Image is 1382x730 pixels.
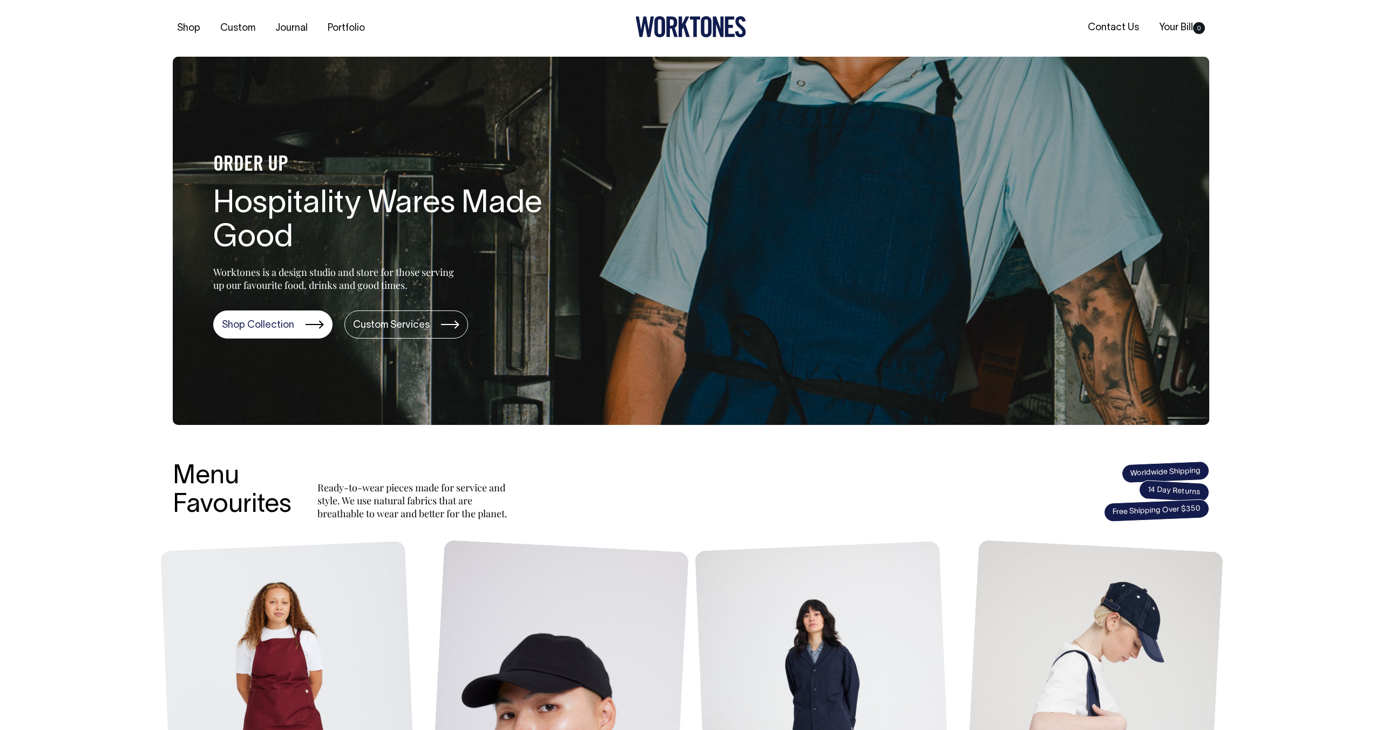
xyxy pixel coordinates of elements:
h4: ORDER UP [213,154,559,177]
a: Shop Collection [213,310,333,339]
a: Shop [173,19,205,37]
p: Worktones is a design studio and store for those serving up our favourite food, drinks and good t... [213,266,459,292]
h3: Menu Favourites [173,463,292,520]
a: Your Bill0 [1155,19,1209,37]
a: Custom Services [344,310,468,339]
span: Free Shipping Over $350 [1103,499,1209,522]
span: 0 [1193,22,1205,34]
span: 14 Day Returns [1139,480,1210,503]
h1: Hospitality Wares Made Good [213,187,559,256]
a: Portfolio [323,19,369,37]
a: Journal [271,19,312,37]
a: Custom [216,19,260,37]
p: Ready-to-wear pieces made for service and style. We use natural fabrics that are breathable to we... [317,481,512,520]
a: Contact Us [1083,19,1143,37]
span: Worldwide Shipping [1121,461,1209,483]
